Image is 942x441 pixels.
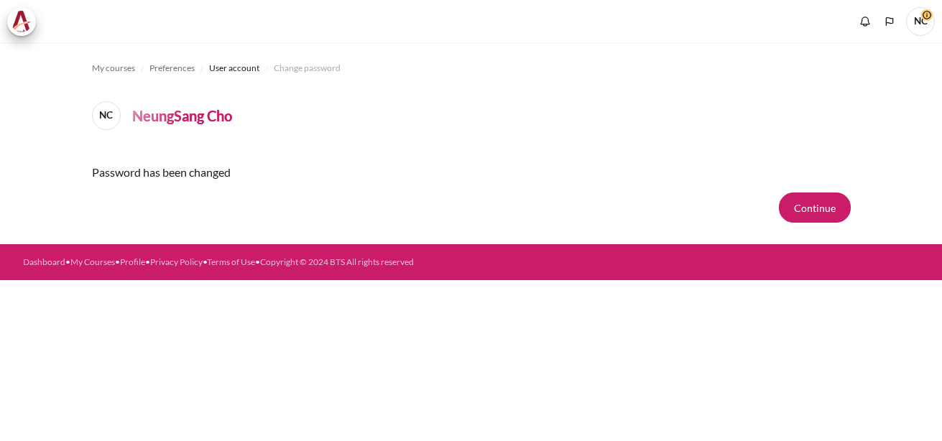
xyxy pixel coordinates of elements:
[274,60,341,77] a: Change password
[906,7,935,36] span: NC
[274,62,341,75] span: Change password
[23,256,517,269] div: • • • • •
[23,256,65,267] a: Dashboard
[92,62,135,75] span: My courses
[7,7,43,36] a: Architeck Architeck
[207,256,255,267] a: Terms of Use
[879,11,900,32] button: Languages
[260,256,414,267] a: Copyright © 2024 BTS All rights reserved
[92,101,121,130] span: NC
[11,11,32,32] img: Architeck
[150,256,203,267] a: Privacy Policy
[70,256,115,267] a: My Courses
[92,101,126,130] a: NC
[209,62,259,75] span: User account
[92,60,135,77] a: My courses
[92,57,851,80] nav: Navigation bar
[92,152,851,192] div: Password has been changed
[854,11,876,32] div: Show notification window with no new notifications
[149,62,195,75] span: Preferences
[149,60,195,77] a: Preferences
[120,256,145,267] a: Profile
[779,192,851,223] button: Continue
[906,7,935,36] a: User menu
[132,105,232,126] h4: NeungSang Cho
